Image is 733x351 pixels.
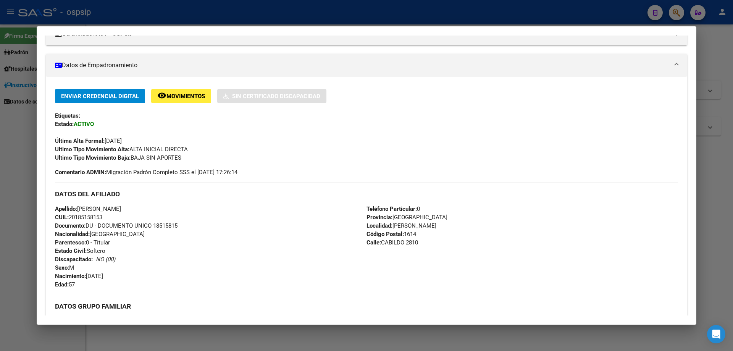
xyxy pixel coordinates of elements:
strong: Parentesco: [55,239,86,246]
span: [DATE] [55,137,122,144]
strong: Última Alta Formal: [55,137,105,144]
strong: Apellido: [55,205,77,212]
strong: CUIL: [55,214,69,221]
strong: Etiquetas: [55,112,80,119]
span: [PERSON_NAME] [55,205,121,212]
button: Sin Certificado Discapacidad [217,89,326,103]
strong: Ultimo Tipo Movimiento Alta: [55,146,129,153]
span: [GEOGRAPHIC_DATA] [366,214,447,221]
strong: Documento: [55,222,86,229]
button: Enviar Credencial Digital [55,89,145,103]
mat-panel-title: Datos de Empadronamiento [55,61,669,70]
i: NO (00) [96,256,115,263]
span: 57 [55,281,75,288]
span: Soltero [55,247,105,254]
mat-icon: remove_red_eye [157,91,166,100]
strong: Sexo: [55,264,69,271]
strong: Comentario ADMIN: [55,169,106,176]
span: 0 - Titular [55,239,110,246]
strong: Calle: [366,239,381,246]
span: [PERSON_NAME] [366,222,436,229]
span: [DATE] [55,273,103,280]
span: 20185158153 [55,214,102,221]
span: M [55,264,74,271]
strong: Teléfono Particular: [366,205,417,212]
strong: Edad: [55,281,69,288]
span: Enviar Credencial Digital [61,93,139,100]
strong: Estado: [55,121,74,128]
button: Movimientos [151,89,211,103]
span: ALTA INICIAL DIRECTA [55,146,188,153]
span: CABILDO 2810 [366,239,418,246]
span: BAJA SIN APORTES [55,154,181,161]
strong: Código Postal: [366,231,404,238]
strong: Nacionalidad: [55,231,90,238]
strong: Nacimiento: [55,273,86,280]
span: 1614 [366,231,416,238]
span: 0 [366,205,420,212]
h3: DATOS DEL AFILIADO [55,190,678,198]
strong: Localidad: [366,222,392,229]
strong: Estado Civil: [55,247,87,254]
span: Sin Certificado Discapacidad [232,93,320,100]
h3: DATOS GRUPO FAMILIAR [55,302,678,311]
mat-expansion-panel-header: Datos de Empadronamiento [46,54,687,77]
span: Movimientos [166,93,205,100]
strong: Ultimo Tipo Movimiento Baja: [55,154,131,161]
strong: Discapacitado: [55,256,93,263]
span: [GEOGRAPHIC_DATA] [55,231,145,238]
span: Migración Padrón Completo SSS el [DATE] 17:26:14 [55,168,237,176]
strong: ACTIVO [74,121,94,128]
strong: Provincia: [366,214,392,221]
div: Open Intercom Messenger [707,325,725,343]
span: DU - DOCUMENTO UNICO 18515815 [55,222,178,229]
